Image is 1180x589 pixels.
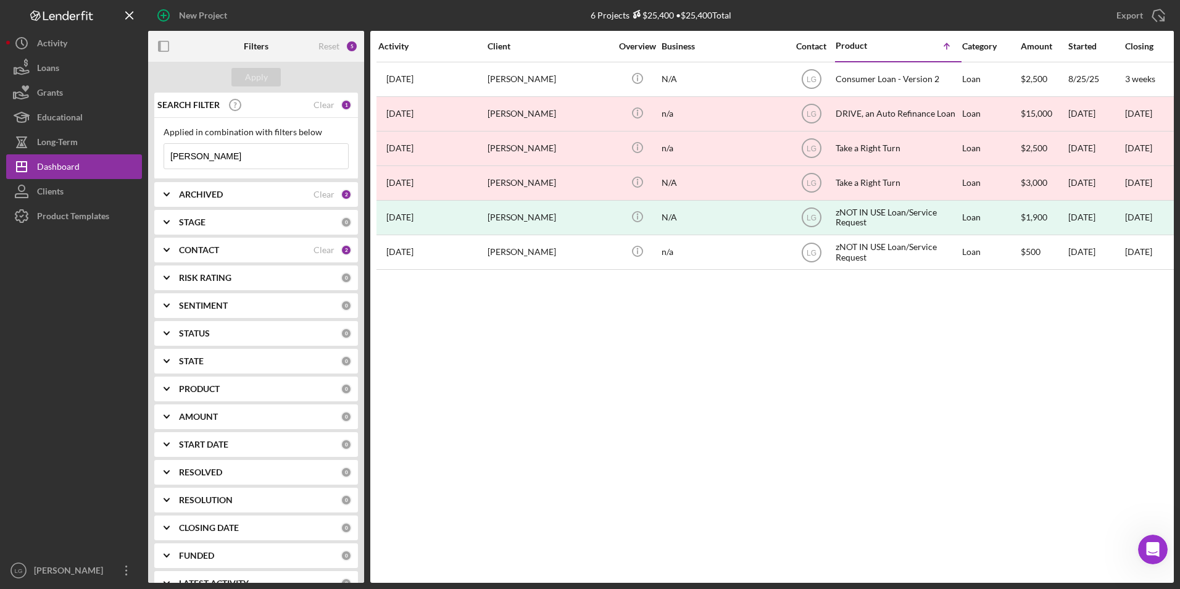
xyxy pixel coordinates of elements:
time: 2023-05-18 18:24 [386,212,413,222]
div: 8/25/25 [1068,63,1124,96]
div: Client [488,41,611,51]
div: Loan [962,98,1020,130]
button: LG[PERSON_NAME] [6,558,142,583]
text: LG [15,567,23,574]
text: LG [806,110,816,119]
div: 5 [346,40,358,52]
button: Educational [6,105,142,130]
div: [DATE] [1125,212,1152,222]
button: Product Templates [6,204,142,228]
div: Clear [314,245,334,255]
div: $1,900 [1021,201,1067,234]
div: Category [962,41,1020,51]
b: PRODUCT [179,384,220,394]
div: [PERSON_NAME] [488,201,611,234]
b: CLOSING DATE [179,523,239,533]
div: 2 [341,244,352,256]
div: Reset [318,41,339,51]
a: Activity [6,31,142,56]
div: 0 [341,522,352,533]
button: Dashboard [6,154,142,179]
div: Overview [614,41,660,51]
div: Loan [962,201,1020,234]
b: STATUS [179,328,210,338]
div: 0 [341,578,352,589]
div: n/a [662,236,785,269]
div: Product [836,41,897,51]
b: RESOLVED [179,467,222,477]
button: Grants [6,80,142,105]
time: 2025-09-06 23:26 [386,74,413,84]
div: 2 [341,189,352,200]
div: Clients [37,179,64,207]
div: [PERSON_NAME] [488,63,611,96]
div: Apply [245,68,268,86]
div: $3,000 [1021,167,1067,199]
div: Product Templates [37,204,109,232]
div: Business [662,41,785,51]
time: [DATE] [1125,177,1152,188]
b: SEARCH FILTER [157,100,220,110]
button: Loans [6,56,142,80]
text: LG [806,214,816,222]
time: 2024-10-22 00:16 [386,143,413,153]
div: n/a [662,132,785,165]
b: CONTACT [179,245,219,255]
div: Long-Term [37,130,78,157]
div: Loan [962,167,1020,199]
b: START DATE [179,440,228,449]
iframe: Intercom live chat [1138,535,1168,564]
div: Loans [37,56,59,83]
div: [DATE] [1068,236,1124,269]
text: LG [806,144,816,153]
div: [DATE] [1068,132,1124,165]
div: zNOT IN USE Loan/Service Request [836,201,959,234]
div: 0 [341,328,352,339]
div: 1 [341,99,352,111]
time: 2025-01-30 11:40 [386,178,413,188]
div: 6 Projects • $25,400 Total [591,10,731,20]
span: $2,500 [1021,73,1047,84]
div: Export [1116,3,1143,28]
b: Filters [244,41,268,51]
div: 0 [341,356,352,367]
b: SENTIMENT [179,301,228,311]
div: Activity [37,31,67,59]
b: ARCHIVED [179,190,223,199]
div: [DATE] [1068,98,1124,130]
div: N/A [662,63,785,96]
div: Clear [314,190,334,199]
div: Started [1068,41,1124,51]
div: 0 [341,300,352,311]
div: [PERSON_NAME] [488,98,611,130]
div: [PERSON_NAME] [488,132,611,165]
div: 0 [341,217,352,228]
div: $25,400 [629,10,674,20]
div: Loan [962,236,1020,269]
div: New Project [179,3,227,28]
div: 0 [341,383,352,395]
div: Dashboard [37,154,80,182]
b: AMOUNT [179,412,218,422]
div: Consumer Loan - Version 2 [836,63,959,96]
b: RESOLUTION [179,495,233,505]
button: Clients [6,179,142,204]
time: [DATE] [1125,108,1152,119]
div: 0 [341,411,352,422]
div: Take a Right Turn [836,132,959,165]
text: LG [806,75,816,84]
text: LG [806,248,816,257]
div: [DATE] [1068,201,1124,234]
div: DRIVE, an Auto Refinance Loan [836,98,959,130]
div: $15,000 [1021,98,1067,130]
span: $500 [1021,246,1041,257]
time: [DATE] [1125,246,1152,257]
div: Applied in combination with filters below [164,127,349,137]
a: Long-Term [6,130,142,154]
button: Apply [231,68,281,86]
div: 0 [341,550,352,561]
b: RISK RATING [179,273,231,283]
